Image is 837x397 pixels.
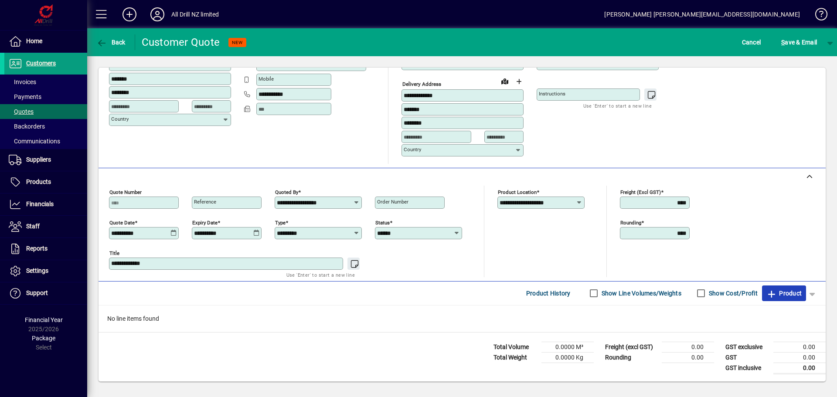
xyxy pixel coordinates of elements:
span: Settings [26,267,48,274]
mat-label: Country [111,116,129,122]
span: Product [766,286,802,300]
td: GST exclusive [721,342,773,352]
span: Back [96,39,126,46]
td: Total Weight [489,352,541,363]
span: Product History [526,286,571,300]
span: Reports [26,245,48,252]
span: Customers [26,60,56,67]
td: 0.0000 M³ [541,342,594,352]
mat-label: Status [375,219,390,225]
a: Settings [4,260,87,282]
label: Show Cost/Profit [707,289,758,298]
app-page-header-button: Back [87,34,135,50]
a: Products [4,171,87,193]
td: 0.0000 Kg [541,352,594,363]
span: NEW [232,40,243,45]
label: Show Line Volumes/Weights [600,289,681,298]
button: Product [762,285,806,301]
td: Freight (excl GST) [601,342,662,352]
mat-label: Expiry date [192,219,218,225]
span: S [781,39,785,46]
span: Financials [26,200,54,207]
mat-label: Instructions [539,91,565,97]
mat-label: Title [109,250,119,256]
td: 0.00 [773,342,826,352]
mat-label: Country [404,146,421,153]
mat-label: Quoted by [275,189,298,195]
button: Product History [523,285,574,301]
td: 0.00 [773,352,826,363]
button: Add [116,7,143,22]
a: Staff [4,216,87,238]
a: Communications [4,134,87,149]
td: 0.00 [662,342,714,352]
a: Quotes [4,104,87,119]
td: Total Volume [489,342,541,352]
td: GST [721,352,773,363]
mat-label: Order number [377,199,408,205]
div: All Drill NZ limited [171,7,219,21]
span: ave & Email [781,35,817,49]
a: Reports [4,238,87,260]
td: Rounding [601,352,662,363]
span: Suppliers [26,156,51,163]
a: View on map [498,74,512,88]
span: Payments [9,93,41,100]
button: Back [94,34,128,50]
a: Payments [4,89,87,104]
mat-label: Quote date [109,219,135,225]
mat-label: Product location [498,189,537,195]
span: Financial Year [25,316,63,323]
mat-label: Rounding [620,219,641,225]
div: No line items found [99,305,826,332]
span: Support [26,289,48,296]
span: Package [32,335,55,342]
mat-hint: Use 'Enter' to start a new line [286,270,355,280]
button: Profile [143,7,171,22]
a: Backorders [4,119,87,134]
mat-label: Freight (excl GST) [620,189,661,195]
mat-label: Reference [194,199,216,205]
span: Home [26,37,42,44]
mat-hint: Use 'Enter' to start a new line [583,101,652,111]
span: Cancel [742,35,761,49]
button: Cancel [740,34,763,50]
span: Products [26,178,51,185]
a: Invoices [4,75,87,89]
div: [PERSON_NAME] [PERSON_NAME][EMAIL_ADDRESS][DOMAIN_NAME] [604,7,800,21]
span: Invoices [9,78,36,85]
span: Staff [26,223,40,230]
button: Choose address [512,75,526,88]
span: Communications [9,138,60,145]
td: GST inclusive [721,363,773,373]
a: Knowledge Base [809,2,826,30]
td: 0.00 [773,363,826,373]
a: Financials [4,193,87,215]
mat-label: Mobile [259,76,274,82]
a: Home [4,31,87,52]
button: Save & Email [777,34,821,50]
span: Quotes [9,108,34,115]
td: 0.00 [662,352,714,363]
span: Backorders [9,123,45,130]
mat-label: Quote number [109,189,142,195]
a: Suppliers [4,149,87,171]
mat-label: Type [275,219,286,225]
a: Support [4,282,87,304]
div: Customer Quote [142,35,220,49]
